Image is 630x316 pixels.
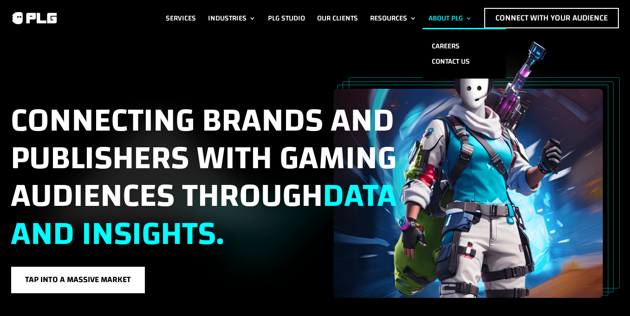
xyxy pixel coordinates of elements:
[370,8,416,28] a: Resources
[584,271,630,316] iframe: Chat Widget
[422,39,506,54] a: Careers
[11,90,397,264] span: Connecting brands and publishers with gaming audiences through
[166,8,196,28] a: Services
[11,165,397,264] span: data and insights.
[11,266,145,294] a: Tap into a massive market
[484,8,619,28] a: Connect with Your Audience
[268,8,305,28] a: PLG Studio
[208,8,256,28] a: Industries
[422,54,506,69] a: Contact us
[429,8,472,28] a: About PLG
[317,8,358,28] a: Our Clients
